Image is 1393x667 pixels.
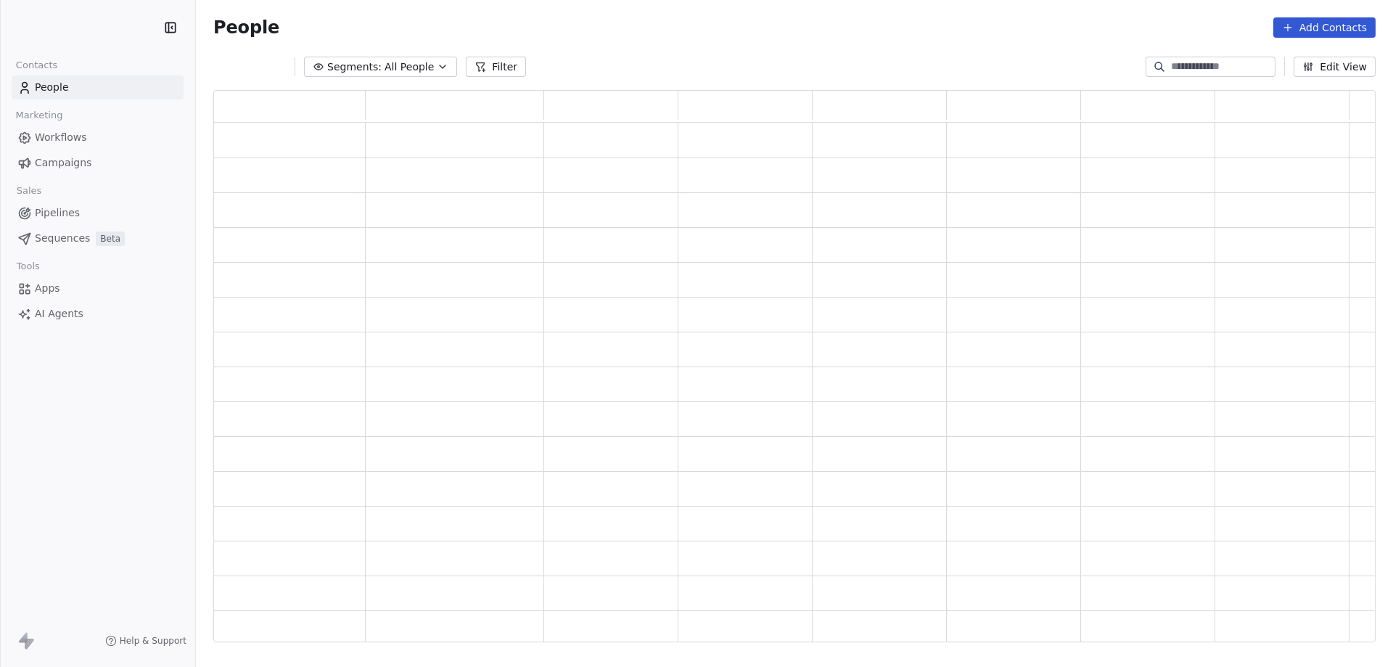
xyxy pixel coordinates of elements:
[12,126,184,150] a: Workflows
[10,255,46,277] span: Tools
[12,75,184,99] a: People
[1294,57,1376,77] button: Edit View
[385,60,434,75] span: All People
[35,306,83,322] span: AI Agents
[35,130,87,145] span: Workflows
[12,201,184,225] a: Pipelines
[10,180,48,202] span: Sales
[105,635,186,647] a: Help & Support
[12,226,184,250] a: SequencesBeta
[9,54,64,76] span: Contacts
[466,57,526,77] button: Filter
[12,302,184,326] a: AI Agents
[35,155,91,171] span: Campaigns
[12,151,184,175] a: Campaigns
[213,17,279,38] span: People
[9,105,69,126] span: Marketing
[35,281,60,296] span: Apps
[1273,17,1376,38] button: Add Contacts
[12,277,184,300] a: Apps
[35,80,69,95] span: People
[35,231,90,246] span: Sequences
[35,205,80,221] span: Pipelines
[120,635,186,647] span: Help & Support
[327,60,382,75] span: Segments:
[96,232,125,246] span: Beta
